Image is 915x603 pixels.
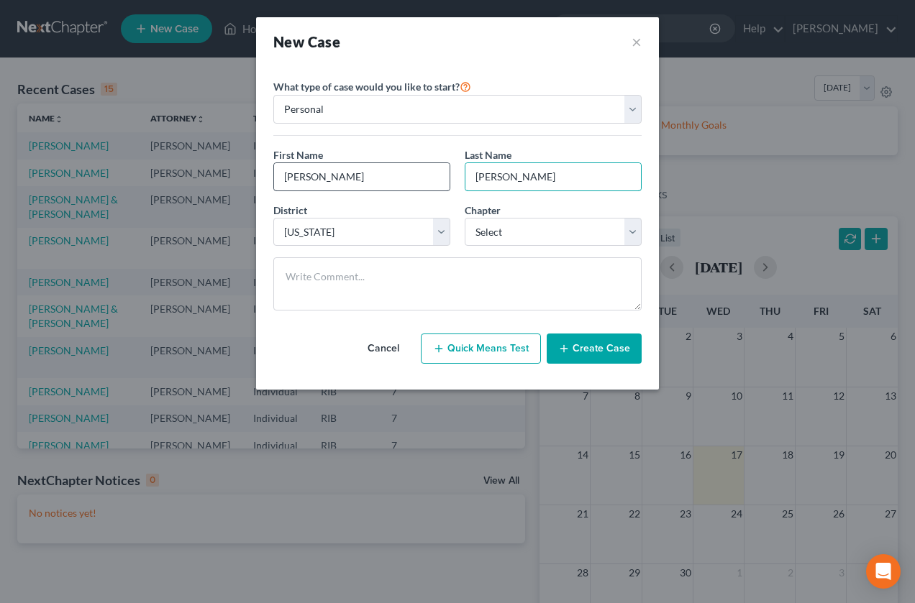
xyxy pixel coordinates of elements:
[273,78,471,95] label: What type of case would you like to start?
[866,554,901,589] div: Open Intercom Messenger
[465,149,511,161] span: Last Name
[465,204,501,216] span: Chapter
[274,163,450,190] input: Enter First Name
[273,204,307,216] span: District
[547,333,642,364] button: Create Case
[273,149,323,161] span: First Name
[273,33,340,50] strong: New Case
[421,333,541,364] button: Quick Means Test
[632,32,642,52] button: ×
[352,334,415,363] button: Cancel
[465,163,641,190] input: Enter Last Name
